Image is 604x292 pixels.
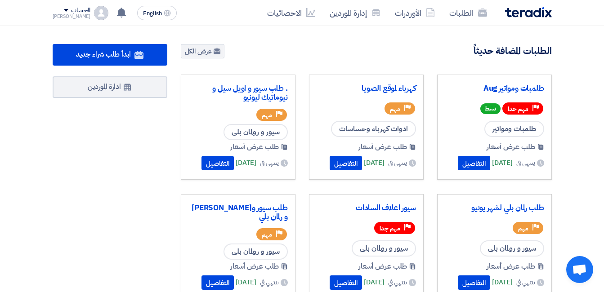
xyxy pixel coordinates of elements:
button: English [137,6,177,20]
span: مهم [262,111,272,119]
span: طلب عرض أسعار [358,142,407,152]
span: طلب عرض أسعار [230,261,279,272]
span: نشط [480,103,501,114]
span: مهم [390,105,400,113]
button: التفاصيل [201,275,234,290]
a: طلب رلمان بلي لشهر يونيو [445,204,544,212]
span: [DATE] [236,158,256,168]
span: ابدأ طلب شراء جديد [76,49,130,60]
a: طلمبات ومواتير Aug [445,84,544,93]
span: سيور و رولمان بلى [224,243,288,260]
span: ينتهي في [388,158,407,168]
span: [DATE] [364,158,385,168]
a: الأوردرات [388,2,442,23]
span: ينتهي في [516,158,535,168]
span: مهم [262,230,272,239]
a: طلب سيور و[PERSON_NAME] و رلمان بلي [188,204,288,221]
a: Open chat [566,256,593,283]
span: مهم جدا [508,105,528,113]
a: الاحصائيات [260,2,322,23]
span: English [143,10,162,17]
span: سيور و رولمان بلى [480,240,544,257]
span: [DATE] [364,277,385,288]
div: [PERSON_NAME] [53,14,91,19]
button: التفاصيل [458,275,490,290]
a: . طلب سيور و اويل سيل و نيوماتيك ليونيو [188,84,288,102]
span: طلب عرض أسعار [487,142,535,152]
a: كهرباء لموقع الصويا [317,84,416,93]
span: مهم جدا [380,224,400,233]
a: سيور اعلاف السادات [317,204,416,212]
span: [DATE] [492,277,513,288]
a: عرض الكل [181,44,224,58]
div: الحساب [71,7,90,14]
span: طلمبات ومواتير [484,121,544,137]
button: التفاصيل [330,156,362,170]
span: مهم [518,224,528,233]
span: طلب عرض أسعار [230,142,279,152]
a: الطلبات [442,2,494,23]
a: ادارة الموردين [53,76,167,98]
button: التفاصيل [330,275,362,290]
span: سيور و رولمان بلى [352,240,416,257]
h4: الطلبات المضافة حديثاً [474,45,552,57]
span: ينتهي في [260,158,278,168]
span: ادوات كهرباء وحساسات [331,121,416,137]
span: ينتهي في [260,278,278,287]
button: التفاصيل [201,156,234,170]
img: Teradix logo [505,7,552,18]
img: profile_test.png [94,6,108,20]
span: ينتهي في [516,278,535,287]
span: سيور و رولمان بلى [224,124,288,140]
a: إدارة الموردين [322,2,388,23]
span: طلب عرض أسعار [487,261,535,272]
span: ينتهي في [388,278,407,287]
span: [DATE] [492,158,513,168]
span: [DATE] [236,277,256,288]
button: التفاصيل [458,156,490,170]
span: طلب عرض أسعار [358,261,407,272]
